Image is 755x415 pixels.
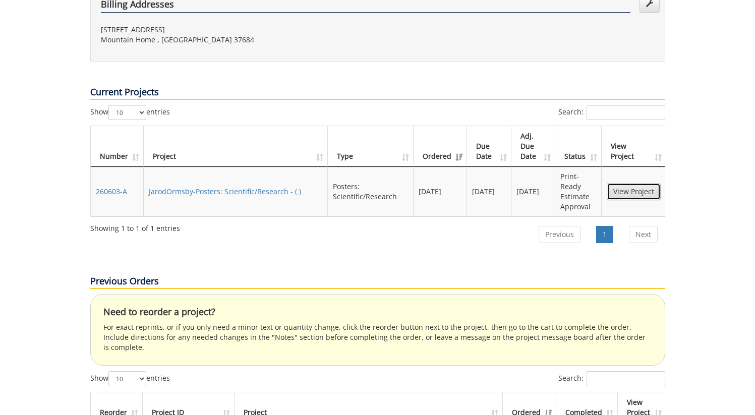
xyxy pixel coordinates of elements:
[539,226,580,243] a: Previous
[328,126,414,167] th: Type: activate to sort column ascending
[467,126,511,167] th: Due Date: activate to sort column ascending
[90,219,180,233] div: Showing 1 to 1 of 1 entries
[607,183,661,200] a: View Project
[96,187,127,196] a: 260603-A
[467,167,511,216] td: [DATE]
[596,226,613,243] a: 1
[511,126,556,167] th: Adj. Due Date: activate to sort column ascending
[90,371,170,386] label: Show entries
[555,126,601,167] th: Status: activate to sort column ascending
[90,86,665,100] p: Current Projects
[629,226,658,243] a: Next
[587,371,665,386] input: Search:
[555,167,601,216] td: Print-Ready Estimate Approval
[90,275,665,289] p: Previous Orders
[328,167,414,216] td: Posters: Scientific/Research
[103,322,652,352] p: For exact reprints, or if you only need a minor text or quantity change, click the reorder button...
[103,307,652,317] h4: Need to reorder a project?
[91,126,144,167] th: Number: activate to sort column ascending
[149,187,301,196] a: JarodOrmsby-Posters: Scientific/Research - ( )
[101,25,370,35] p: [STREET_ADDRESS]
[587,105,665,120] input: Search:
[602,126,666,167] th: View Project: activate to sort column ascending
[108,371,146,386] select: Showentries
[90,105,170,120] label: Show entries
[558,371,665,386] label: Search:
[101,35,370,45] p: Mountain Home , [GEOGRAPHIC_DATA] 37684
[108,105,146,120] select: Showentries
[414,167,467,216] td: [DATE]
[511,167,556,216] td: [DATE]
[144,126,328,167] th: Project: activate to sort column ascending
[414,126,467,167] th: Ordered: activate to sort column ascending
[558,105,665,120] label: Search:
